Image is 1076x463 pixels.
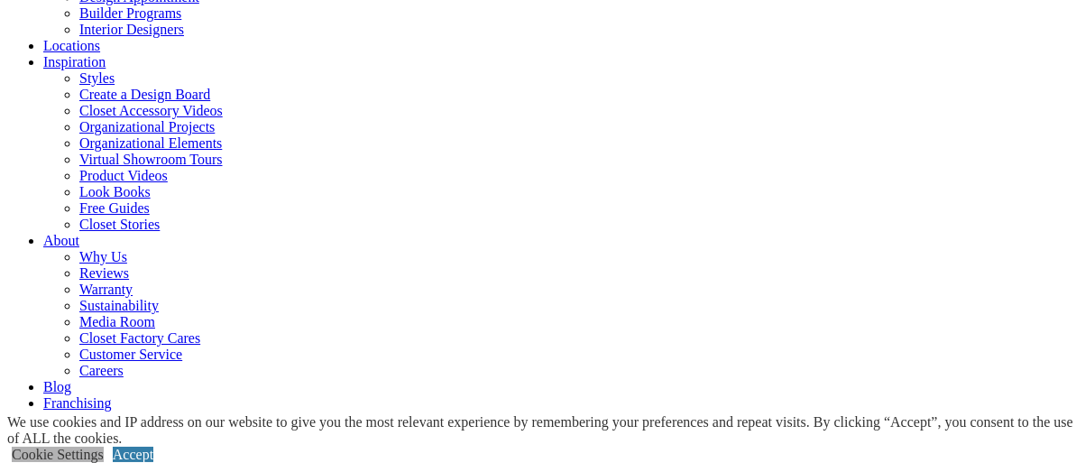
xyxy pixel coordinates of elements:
a: Create a Design Board [79,87,210,102]
a: Customer Service [79,347,182,362]
a: Blog [43,379,71,394]
a: Styles [79,70,115,86]
a: Product Videos [79,168,168,183]
a: Closet Accessory Videos [79,103,223,118]
a: Franchising [43,395,112,411]
a: Organizational Elements [79,135,222,151]
a: Closet Factory Cares [79,330,200,346]
a: Media Room [79,314,155,329]
a: Look Books [79,184,151,199]
div: We use cookies and IP address on our website to give you the most relevant experience by remember... [7,414,1076,447]
a: Interior Designers [79,22,184,37]
a: Accept [113,447,153,462]
a: Virtual Showroom Tours [79,152,223,167]
a: Warranty [79,282,133,297]
a: Builder Programs [79,5,181,21]
a: Careers [79,363,124,378]
a: Cookie Settings [12,447,104,462]
a: Organizational Projects [79,119,215,134]
a: Inspiration [43,54,106,69]
a: Sustainability [79,298,159,313]
a: Why Us [79,249,127,264]
a: Closet Stories [79,217,160,232]
a: Locations [43,38,100,53]
a: Free Guides [79,200,150,216]
a: About [43,233,79,248]
a: Reviews [79,265,129,281]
